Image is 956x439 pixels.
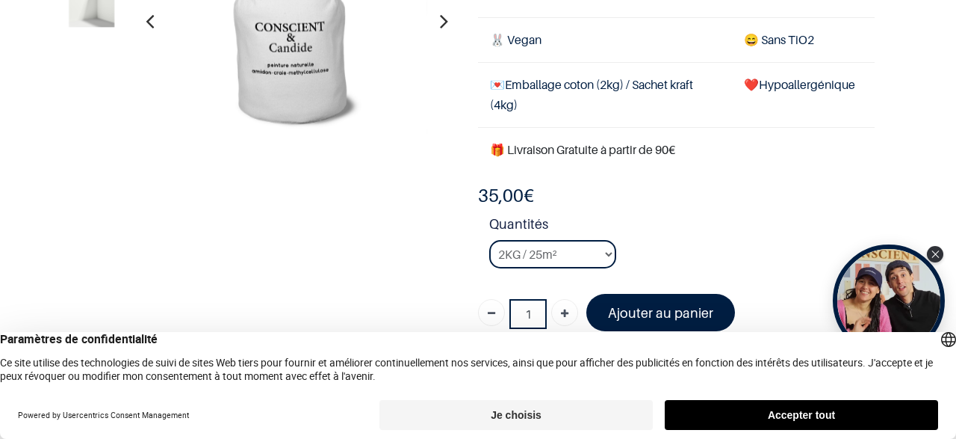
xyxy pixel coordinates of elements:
a: Supprimer [478,299,505,326]
div: Close Tolstoy widget [927,246,943,263]
td: ans TiO2 [732,17,875,62]
button: Open chat widget [13,13,58,58]
span: 35,00 [478,185,524,206]
font: Ajouter au panier [608,305,713,321]
font: 🎁 Livraison Gratuite à partir de 90€ [490,142,675,157]
div: Open Tolstoy widget [833,245,945,357]
span: 💌 [490,77,505,92]
td: ❤️Hypoallergénique [732,62,875,127]
b: € [478,185,534,206]
a: Ajouter au panier [586,294,735,331]
a: Ajouter [551,299,578,326]
div: Tolstoy bubble widget [833,245,945,357]
div: Open Tolstoy [833,245,945,357]
span: 🐰 Vegan [490,32,541,47]
span: 😄 S [744,32,768,47]
td: Emballage coton (2kg) / Sachet kraft (4kg) [478,62,732,127]
strong: Quantités [489,214,875,240]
